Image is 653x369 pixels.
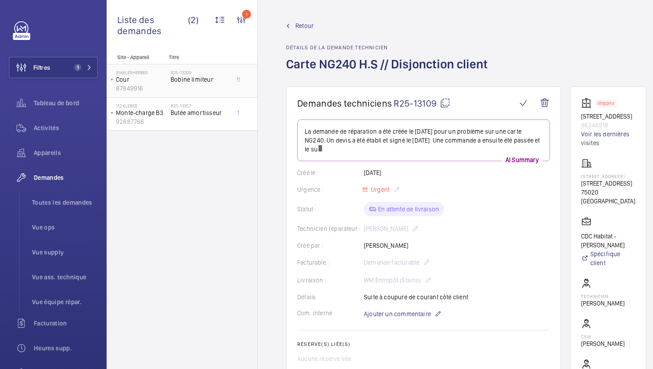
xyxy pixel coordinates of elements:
[581,174,635,179] p: [STREET_ADDRESS]
[581,98,595,108] img: elevator.svg
[581,299,625,308] p: [PERSON_NAME]
[171,70,229,75] h2: R25-13209
[581,121,635,130] p: 96346918
[34,148,98,157] span: Appareils
[502,155,542,164] p: AI Summary
[34,99,98,107] span: Tableau de bord
[34,173,98,182] span: Demandes
[305,127,542,154] p: La demande de réparation a été créée le [DATE] pour un problème sur une carte NG240. Un devis a é...
[32,223,98,232] span: Vue ops
[116,75,167,84] p: Cour
[394,98,450,109] span: R25-13109
[107,54,165,60] p: Site - Appareil
[171,103,229,108] h2: R25-13357
[32,273,98,282] span: Vue ass. technique
[34,319,98,328] span: Facturation
[581,188,635,206] p: 75020 [GEOGRAPHIC_DATA]
[364,309,431,318] span: Ajouter un commentaire
[581,294,625,299] p: Technicien
[32,248,98,257] span: Vue supply
[171,108,229,117] span: Butée amortisseur
[581,179,635,188] p: [STREET_ADDRESS]
[117,14,188,36] span: Liste des demandes
[581,112,635,121] p: [STREET_ADDRESS]
[581,250,635,267] a: Spécifique client
[286,44,493,51] h2: Détails de la demande technicien
[171,75,229,84] span: Bobine limiteur
[116,108,167,117] p: Monte-charge B3
[286,56,493,87] h1: Carte NG240 H.S // Disjonction client
[32,198,98,207] span: Toutes les demandes
[581,339,625,348] p: [PERSON_NAME]
[116,117,167,126] p: 92887766
[9,57,98,78] button: Filtres1
[34,123,98,132] span: Activités
[32,298,98,306] span: Vue équipe répar.
[169,54,227,60] p: Titre
[34,344,98,353] span: Heures supp.
[116,70,167,75] p: 9 Malesherbes
[116,84,167,93] p: 87849916
[597,102,614,105] p: Stopped
[74,64,81,71] span: 1
[297,341,550,347] h2: Réserve(s) liée(s)
[33,63,50,72] span: Filtres
[581,232,635,250] p: CDC Habitat - [PERSON_NAME]
[116,103,167,108] p: 112 Kleber
[297,98,392,109] span: Demandes techniciens
[295,21,314,30] span: Retour
[581,130,635,147] a: Voir les dernières visites
[581,334,625,339] p: CSM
